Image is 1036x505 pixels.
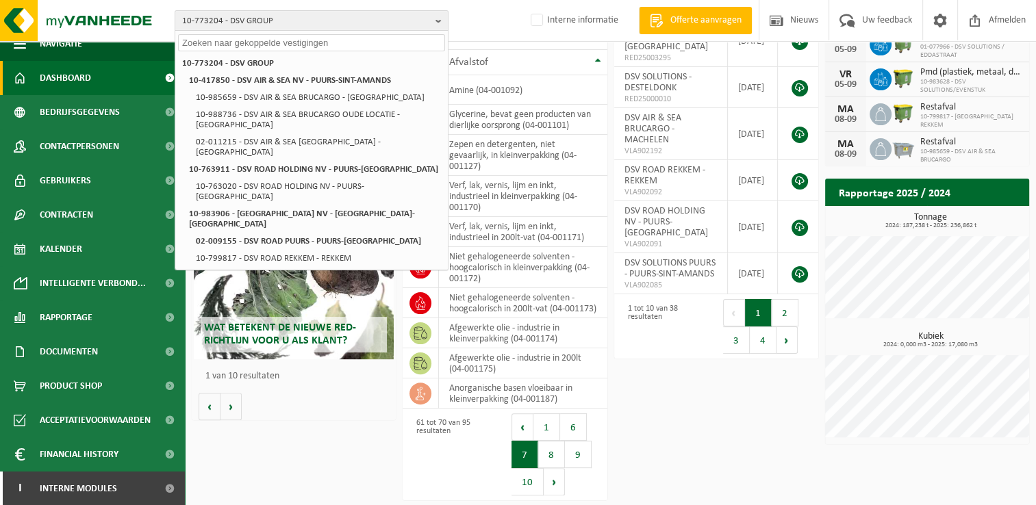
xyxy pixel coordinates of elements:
div: MA [832,104,859,115]
span: DSV AIR & SEA BRUCARGO - MACHELEN [624,113,681,145]
button: Previous [723,299,745,326]
span: DSV SOLUTIONS - DESTELDONK [624,72,692,93]
button: Previous [511,413,533,441]
span: Acceptatievoorwaarden [40,403,151,437]
span: Restafval [920,137,1022,148]
strong: 02-009155 - DSV ROAD PUURS - PUURS-[GEOGRAPHIC_DATA] [196,237,421,246]
td: glycerine, bevat geen producten van dierlijke oorsprong (04-001101) [439,105,607,135]
td: niet gehalogeneerde solventen - hoogcalorisch in kleinverpakking (04-001172) [439,247,607,288]
h3: Kubiek [832,332,1029,348]
span: Wat betekent de nieuwe RED-richtlijn voor u als klant? [204,322,356,346]
img: WB-1100-HPE-GN-50 [892,66,915,90]
span: 10-773204 - DSV GROUP [182,11,430,31]
li: 02-011215 - DSV AIR & SEA [GEOGRAPHIC_DATA] - [GEOGRAPHIC_DATA] [192,133,445,161]
button: 8 [538,441,565,468]
span: Rapportage [40,300,92,335]
span: Kalender [40,232,82,266]
div: MA [832,139,859,150]
span: 10-985659 - DSV AIR & SEA BRUCARGO [920,148,1022,164]
strong: 10-983906 - [GEOGRAPHIC_DATA] NV - [GEOGRAPHIC_DATA]-[GEOGRAPHIC_DATA] [189,209,415,229]
span: Documenten [40,335,98,369]
td: [DATE] [728,108,778,160]
li: 10-763020 - DSV ROAD HOLDING NV - PUURS-[GEOGRAPHIC_DATA] [192,178,445,205]
span: Navigatie [40,27,82,61]
a: Offerte aanvragen [639,7,752,34]
button: 10-773204 - DSV GROUP [175,10,448,31]
button: 2 [772,299,798,326]
button: 4 [750,326,776,354]
span: DSV ROAD REKKEM - REKKEM [624,165,705,186]
td: [DATE] [728,67,778,108]
button: Next [544,468,565,495]
span: VLA902091 [624,239,717,250]
a: Bekijk rapportage [927,205,1028,233]
span: Gebruikers [40,164,91,198]
span: Offerte aanvragen [667,14,745,27]
a: Wat betekent de nieuwe RED-richtlijn voor u als klant? [194,188,394,359]
span: Dashboard [40,61,91,95]
button: 7 [511,441,538,468]
img: WB-2500-GAL-GY-01 [892,136,915,159]
strong: 10-763911 - DSV ROAD HOLDING NV - PUURS-[GEOGRAPHIC_DATA] [189,165,438,174]
button: 1 [745,299,772,326]
span: Product Shop [40,369,102,403]
td: afgewerkte olie - industrie in 200lt (04-001175) [439,348,607,378]
td: [DATE] [728,253,778,294]
li: 10-799817 - DSV ROAD REKKEM - REKKEM [192,250,445,267]
td: anorganische basen vloeibaar in kleinverpakking (04-001187) [439,378,607,409]
button: 3 [723,326,750,354]
span: 2024: 0,000 m3 - 2025: 17,080 m3 [832,341,1029,348]
td: Zepen en detergenten, niet gevaarlijk, in kleinverpakking (04-001127) [439,135,607,176]
td: verf, lak, vernis, lijm en inkt, industrieel in kleinverpakking (04-001170) [439,176,607,217]
span: Contactpersonen [40,129,119,164]
button: 6 [560,413,587,441]
div: 1 tot 10 van 38 resultaten [621,298,709,355]
h2: Rapportage 2025 / 2024 [825,179,964,205]
div: VR [832,69,859,80]
span: Afvalstof [449,57,488,68]
strong: 10-417850 - DSV AIR & SEA NV - PUURS-SINT-AMANDS [189,76,391,85]
li: 10-773204 - DSV GROUP [178,55,445,72]
span: Pmd (plastiek, metaal, drankkartons) (bedrijven) [920,67,1022,78]
button: 10 [511,468,544,495]
div: 05-09 [832,80,859,90]
div: 08-09 [832,115,859,125]
span: 10-983628 - DSV SOLUTIONS/EVENSTUK [920,78,1022,94]
td: niet gehalogeneerde solventen - hoogcalorisch in 200lt-vat (04-001173) [439,288,607,318]
div: 05-09 [832,45,859,55]
img: WB-1100-HPE-GN-50 [892,31,915,55]
span: RED25003295 [624,53,717,64]
p: 1 van 10 resultaten [205,372,389,381]
span: DSV ROAD HOLDING NV - PUURS-[GEOGRAPHIC_DATA] [624,206,708,238]
span: Contracten [40,198,93,232]
td: [DATE] [728,201,778,253]
td: afgewerkte olie - industrie in kleinverpakking (04-001174) [439,318,607,348]
span: RED25000010 [624,94,717,105]
button: 9 [565,441,592,468]
button: Vorige [199,393,220,420]
td: verf, lak, vernis, lijm en inkt, industrieel in 200lt-vat (04-001171) [439,217,607,247]
div: 08-09 [832,150,859,159]
span: VLA902085 [624,280,717,291]
span: 2024: 187,238 t - 2025: 236,862 t [832,222,1029,229]
span: Bedrijfsgegevens [40,95,120,129]
span: Intelligente verbond... [40,266,146,300]
label: Interne informatie [528,10,618,31]
img: WB-1100-HPE-GN-50 [892,101,915,125]
span: VLA902092 [624,187,717,198]
td: [DATE] [728,160,778,201]
span: Financial History [40,437,118,471]
li: 10-985659 - DSV AIR & SEA BRUCARGO - [GEOGRAPHIC_DATA] [192,89,445,106]
span: Restafval [920,102,1022,113]
button: Volgende [220,393,242,420]
span: DSV SOLUTIONS PUURS - PUURS-SINT-AMANDS [624,258,716,279]
input: Zoeken naar gekoppelde vestigingen [178,34,445,51]
button: 1 [533,413,560,441]
span: 01-077966 - DSV SOLUTIONS / EDDASTRAAT [920,43,1022,60]
li: 10-988736 - DSV AIR & SEA BRUCARGO OUDE LOCATIE - [GEOGRAPHIC_DATA] [192,106,445,133]
div: 61 tot 70 van 95 resultaten [409,412,498,497]
span: VLA902192 [624,146,717,157]
h3: Tonnage [832,213,1029,229]
td: amine (04-001092) [439,75,607,105]
span: 10-799817 - [GEOGRAPHIC_DATA] REKKEM [920,113,1022,129]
